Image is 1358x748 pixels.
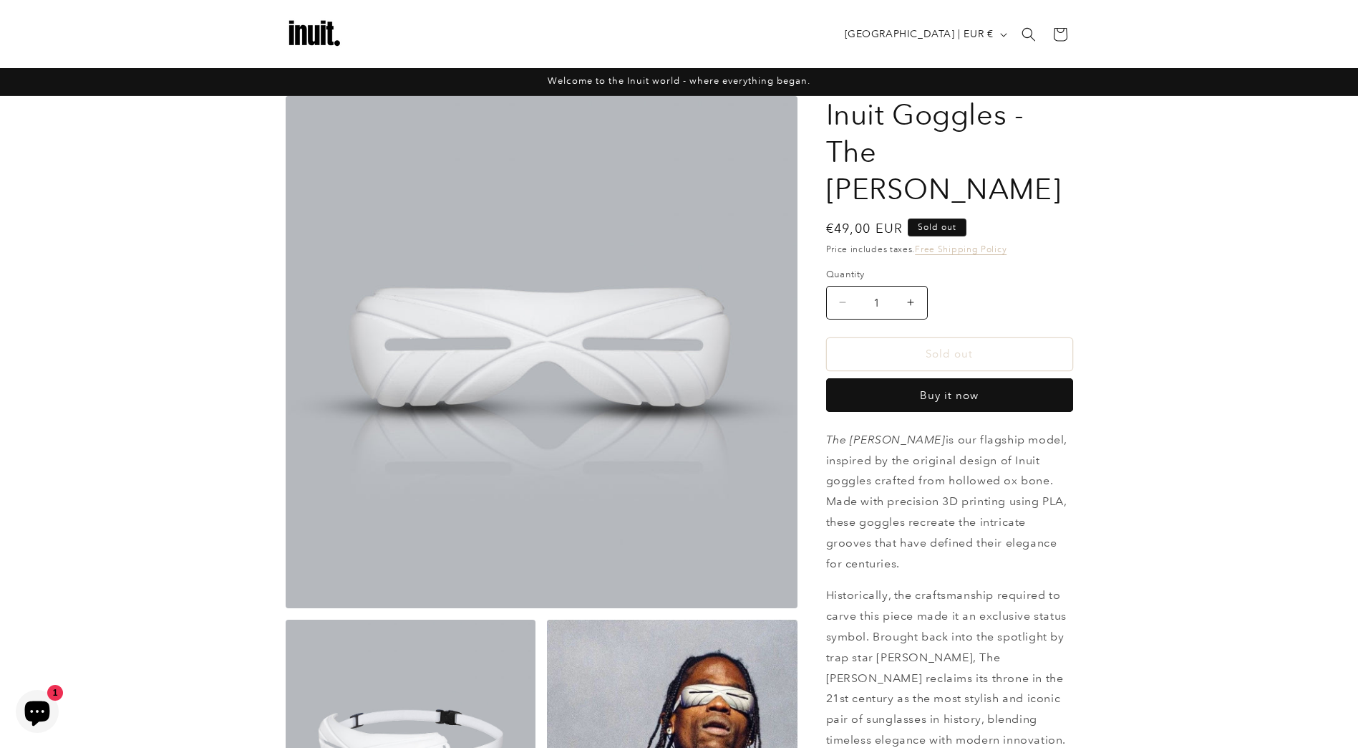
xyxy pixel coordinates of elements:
[826,219,903,238] span: €49,00 EUR
[826,242,1073,256] div: Price includes taxes.
[826,96,1073,208] h1: Inuit Goggles - The [PERSON_NAME]
[826,337,1073,371] button: Sold out
[915,244,1007,254] a: Free Shipping Policy
[908,219,966,236] span: Sold out
[826,378,1073,412] button: Buy it now
[826,430,1073,575] p: is our flagship model, inspired by the original design of Inuit goggles crafted from hollowed ox ...
[286,6,343,63] img: Inuit Logo
[836,21,1013,48] button: [GEOGRAPHIC_DATA] | EUR €
[826,267,1073,282] label: Quantity
[286,68,1073,95] div: Announcement
[826,433,946,446] em: The [PERSON_NAME]
[845,27,994,42] span: [GEOGRAPHIC_DATA] | EUR €
[1013,19,1044,50] summary: Search
[548,75,810,86] span: Welcome to the Inuit world - where everything began.
[11,690,63,737] inbox-online-store-chat: Shopify online store chat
